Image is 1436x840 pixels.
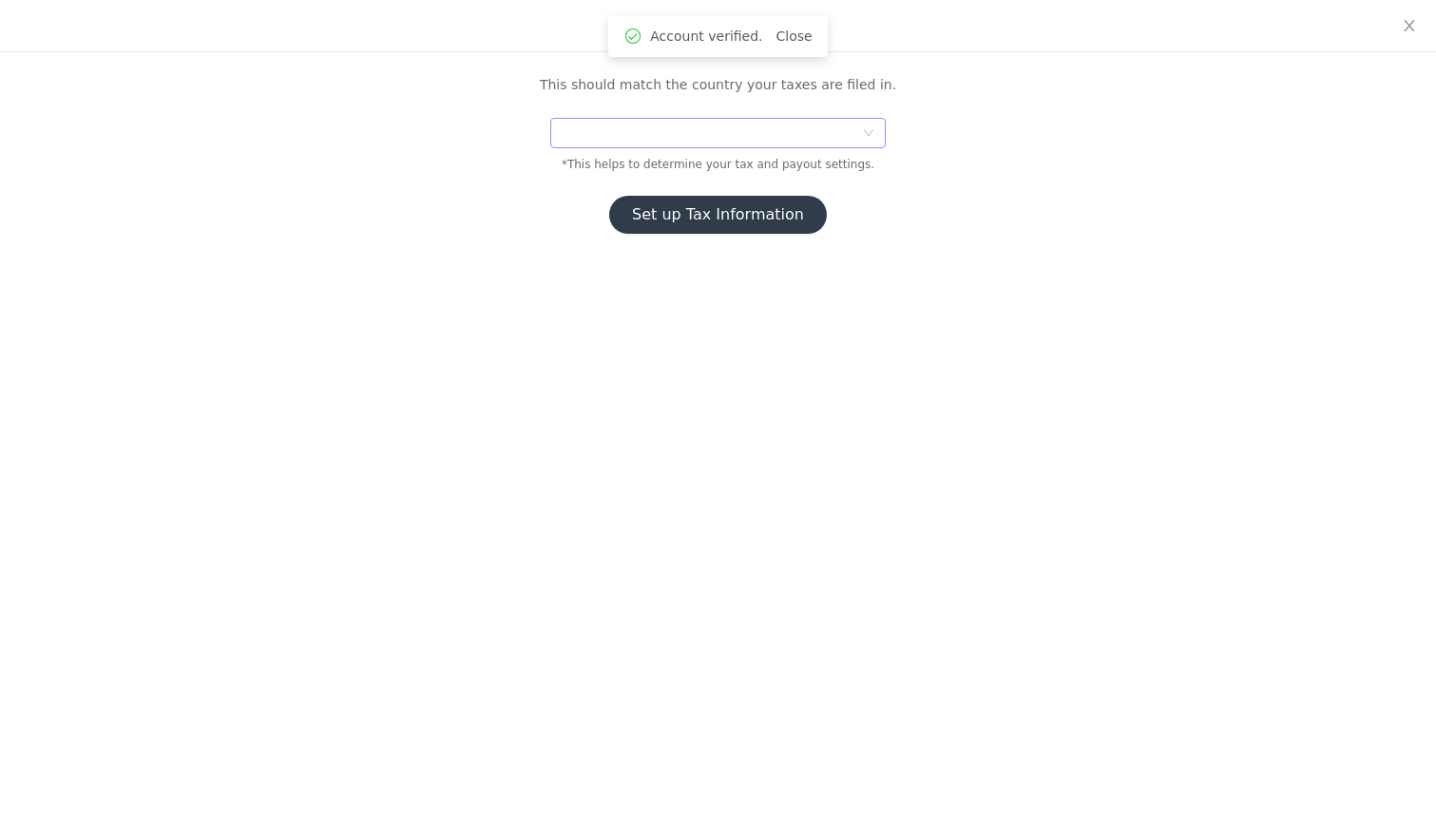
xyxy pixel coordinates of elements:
[863,127,874,141] i: icon: down
[410,75,1027,95] p: This should match the country your taxes are filed in.
[1402,18,1417,33] i: icon: close
[410,156,1027,173] p: *This helps to determine your tax and payout settings.
[650,27,762,47] span: Account verified.
[609,196,827,234] button: Set up Tax Information
[776,29,813,44] a: Close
